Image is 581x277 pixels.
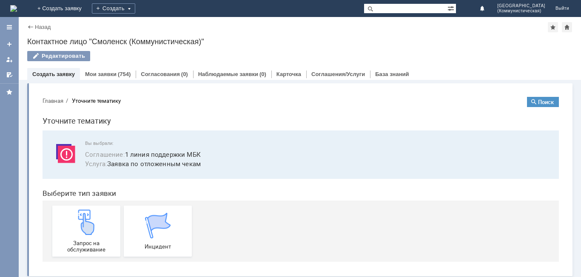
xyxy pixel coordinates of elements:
[49,51,513,56] span: Вы выбрали:
[497,8,545,14] span: (Коммунистическая)
[141,71,180,77] a: Согласования
[49,69,513,79] span: Заявка по отложенным чекам
[92,3,135,14] div: Создать
[88,116,156,167] a: Инцидент
[38,119,63,145] img: get23c147a1b4124cbfa18e19f2abec5e8f
[181,71,188,77] div: (0)
[118,71,131,77] div: (754)
[447,4,456,12] span: Расширенный поиск
[19,150,82,163] span: Запрос на обслуживание
[311,71,365,77] a: Соглашения/Услуги
[276,71,301,77] a: Карточка
[548,22,558,32] div: Добавить в избранное
[7,25,523,37] h1: Уточните тематику
[562,22,572,32] div: Сделать домашней страницей
[7,7,28,14] button: Главная
[7,99,523,107] header: Выберите тип заявки
[10,5,17,12] img: logo
[3,68,16,82] a: Мои согласования
[17,116,85,167] a: Запрос на обслуживание
[49,60,89,68] span: Соглашение :
[375,71,409,77] a: База знаний
[497,3,545,8] span: [GEOGRAPHIC_DATA]
[3,53,16,66] a: Мои заявки
[17,51,43,76] img: svg%3E
[91,153,154,160] span: Инцидент
[36,8,85,14] div: Уточните тематику
[259,71,266,77] div: (0)
[85,71,117,77] a: Мои заявки
[10,5,17,12] a: Перейти на домашнюю страницу
[49,69,71,78] span: Услуга :
[49,59,165,69] button: Соглашение:1 линия поддержки МБК
[3,37,16,51] a: Создать заявку
[491,7,523,17] button: Поиск
[27,37,572,46] div: Контактное лицо "Смоленск (Коммунистическая)"
[32,71,75,77] a: Создать заявку
[198,71,258,77] a: Наблюдаемые заявки
[35,24,51,30] a: Назад
[109,123,135,148] img: get067d4ba7cf7247ad92597448b2db9300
